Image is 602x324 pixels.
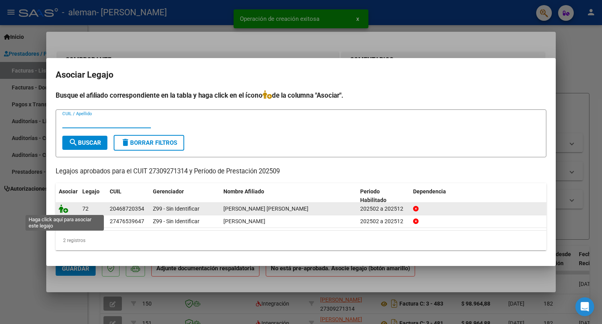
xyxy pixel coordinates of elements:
datatable-header-cell: CUIL [107,183,150,209]
span: Buscar [69,139,101,146]
mat-icon: delete [121,138,130,147]
div: 2 registros [56,231,546,250]
span: Z99 - Sin Identificar [153,218,199,224]
span: MAZZOCCHI FORNASARI ENZO NICOLAS [223,206,308,212]
span: Asociar [59,188,78,195]
div: 202502 a 202512 [360,204,407,213]
button: Borrar Filtros [114,135,184,151]
datatable-header-cell: Nombre Afiliado [220,183,357,209]
span: Periodo Habilitado [360,188,386,204]
div: Open Intercom Messenger [575,297,594,316]
span: Z99 - Sin Identificar [153,206,199,212]
div: 27476539647 [110,217,144,226]
div: 20468720354 [110,204,144,213]
datatable-header-cell: Gerenciador [150,183,220,209]
span: Legajo [82,188,100,195]
span: 6 [82,218,85,224]
datatable-header-cell: Legajo [79,183,107,209]
span: 72 [82,206,89,212]
datatable-header-cell: Asociar [56,183,79,209]
button: Buscar [62,136,107,150]
span: CUIL [110,188,121,195]
span: Gerenciador [153,188,184,195]
h4: Busque el afiliado correspondiente en la tabla y haga click en el ícono de la columna "Asociar". [56,90,546,100]
p: Legajos aprobados para el CUIT 27309271314 y Período de Prestación 202509 [56,167,546,177]
span: Dependencia [413,188,446,195]
span: Nombre Afiliado [223,188,264,195]
h2: Asociar Legajo [56,67,546,82]
div: 202502 a 202512 [360,217,407,226]
span: Borrar Filtros [121,139,177,146]
mat-icon: search [69,138,78,147]
datatable-header-cell: Dependencia [410,183,547,209]
span: BANKIRER AZUL [223,218,265,224]
datatable-header-cell: Periodo Habilitado [357,183,410,209]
